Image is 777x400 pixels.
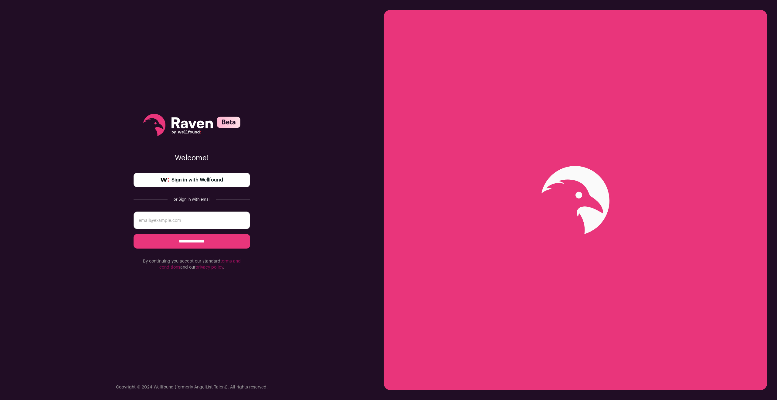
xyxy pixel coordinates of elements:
[159,259,241,269] a: terms and conditions
[134,212,250,229] input: email@example.com
[134,173,250,187] a: Sign in with Wellfound
[161,178,169,182] img: wellfound-symbol-flush-black-fb3c872781a75f747ccb3a119075da62bfe97bd399995f84a933054e44a575c4.png
[172,197,211,202] div: or Sign in with email
[134,258,250,270] p: By continuing you accept our standard and our .
[195,265,223,269] a: privacy policy
[134,153,250,163] p: Welcome!
[116,384,268,390] p: Copyright © 2024 Wellfound (formerly AngelList Talent). All rights reserved.
[171,176,223,184] span: Sign in with Wellfound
